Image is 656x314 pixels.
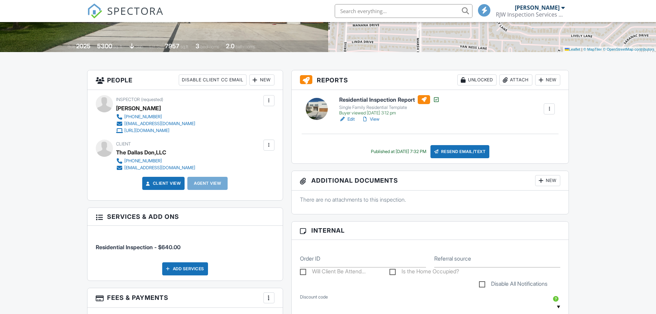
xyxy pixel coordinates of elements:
[116,127,195,134] a: [URL][DOMAIN_NAME]
[87,9,164,24] a: SPECTORA
[389,268,459,277] label: Is the Home Occupied?
[141,97,163,102] span: (requested)
[116,120,195,127] a: [EMAIL_ADDRESS][DOMAIN_NAME]
[116,97,140,102] span: Inspector
[145,180,181,187] a: Client View
[292,171,569,191] h3: Additional Documents
[339,95,440,116] a: Residential Inspection Report Single Family Residential Template Buyer viewed [DATE] 3:12 pm
[565,47,580,51] a: Leaflet
[200,44,219,49] span: bedrooms
[236,44,255,49] span: bathrooms
[339,105,440,110] div: Single Family Residential Template
[113,44,123,49] span: sq. ft.
[583,47,602,51] a: © MapTiler
[96,231,274,256] li: Service: Residential Inspection
[499,74,532,85] div: Attach
[371,149,426,154] div: Published at [DATE] 7:32 PM
[124,121,195,126] div: [EMAIL_ADDRESS][DOMAIN_NAME]
[116,113,195,120] a: [PHONE_NUMBER]
[226,42,235,50] div: 2.0
[249,74,274,85] div: New
[162,262,208,275] div: Add Services
[116,158,195,164] a: [PHONE_NUMBER]
[96,244,180,251] span: Residential Inspection - $640.00
[535,175,560,186] div: New
[149,44,164,49] span: Lot Size
[515,4,560,11] div: [PERSON_NAME]
[300,255,320,262] label: Order ID
[124,128,169,133] div: [URL][DOMAIN_NAME]
[300,294,328,300] label: Discount code
[179,74,247,85] div: Disable Client CC Email
[339,116,355,123] a: Edit
[300,268,366,277] label: Will Client Be Attending?
[335,4,472,18] input: Search everything...
[116,164,195,171] a: [EMAIL_ADDRESS][DOMAIN_NAME]
[165,42,179,50] div: 7957
[87,288,283,308] h3: Fees & Payments
[124,114,162,120] div: [PHONE_NUMBER]
[180,44,189,49] span: sq.ft.
[116,103,161,113] div: [PERSON_NAME]
[124,158,162,164] div: [PHONE_NUMBER]
[479,281,548,289] label: Disable All Notifications
[581,47,582,51] span: |
[292,70,569,90] h3: Reports
[67,44,75,49] span: Built
[196,42,199,50] div: 3
[339,95,440,104] h6: Residential Inspection Report
[116,141,131,146] span: Client
[87,70,283,90] h3: People
[496,11,565,18] div: RJW Inspection Services LLC
[124,165,195,171] div: [EMAIL_ADDRESS][DOMAIN_NAME]
[107,3,164,18] span: SPECTORA
[362,116,379,123] a: View
[535,74,560,85] div: New
[430,145,490,158] div: Resend Email/Text
[135,44,143,49] span: slab
[300,196,561,203] p: There are no attachments to this inspection.
[76,42,91,50] div: 2025
[434,255,471,262] label: Referral source
[87,3,102,19] img: The Best Home Inspection Software - Spectora
[603,47,654,51] a: © OpenStreetMap contributors
[457,74,497,85] div: Unlocked
[292,222,569,240] h3: Internal
[116,147,166,158] div: The Dallas Don,LLC
[87,208,283,226] h3: Services & Add ons
[97,42,112,50] div: 5300
[339,110,440,116] div: Buyer viewed [DATE] 3:12 pm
